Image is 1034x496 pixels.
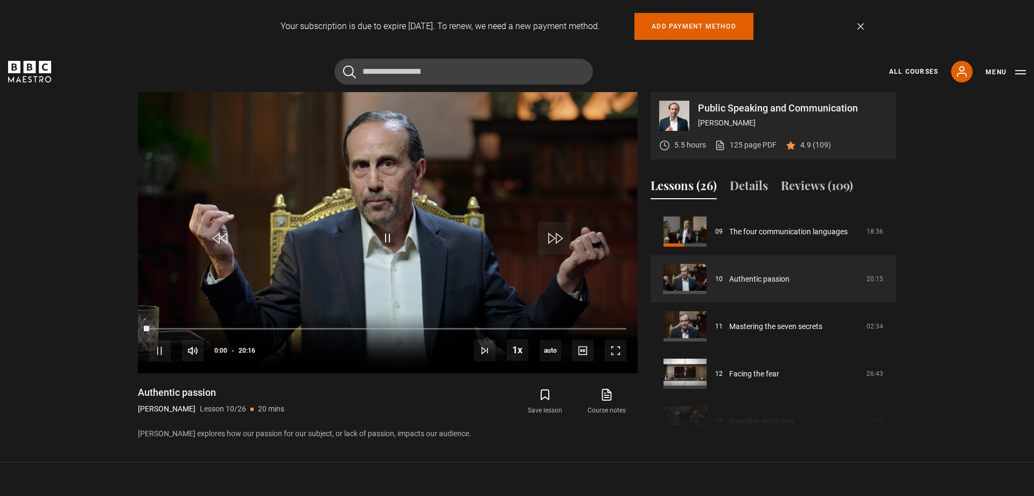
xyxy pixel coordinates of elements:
[334,59,593,85] input: Search
[540,340,561,361] div: Current quality: 720p
[540,340,561,361] span: auto
[605,340,626,361] button: Fullscreen
[214,341,227,360] span: 0:00
[281,20,600,33] p: Your subscription is due to expire [DATE]. To renew, we need a new payment method.
[138,428,638,439] p: [PERSON_NAME] explores how our passion for our subject, or lack of passion, impacts our audience.
[729,226,848,237] a: The four communication languages
[698,117,888,129] p: [PERSON_NAME]
[729,321,822,332] a: Mastering the seven secrets
[800,139,831,151] p: 4.9 (109)
[986,67,1026,78] button: Toggle navigation
[781,177,853,199] button: Reviews (109)
[149,340,171,361] button: Pause
[149,328,626,330] div: Progress Bar
[698,103,888,113] p: Public Speaking and Communication
[239,341,255,360] span: 20:16
[138,92,638,373] video-js: Video Player
[200,403,246,415] p: Lesson 10/26
[258,403,284,415] p: 20 mins
[232,347,234,354] span: -
[138,403,195,415] p: [PERSON_NAME]
[634,13,753,40] a: Add payment method
[889,67,938,76] a: All Courses
[474,340,495,361] button: Next Lesson
[729,368,779,380] a: Facing the fear
[715,139,777,151] a: 125 page PDF
[8,61,51,82] svg: BBC Maestro
[651,177,717,199] button: Lessons (26)
[674,139,706,151] p: 5.5 hours
[343,65,356,79] button: Submit the search query
[507,339,528,361] button: Playback Rate
[730,177,768,199] button: Details
[182,340,204,361] button: Mute
[572,340,593,361] button: Captions
[514,386,576,417] button: Save lesson
[576,386,638,417] a: Course notes
[138,386,284,399] h1: Authentic passion
[729,274,790,285] a: Authentic passion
